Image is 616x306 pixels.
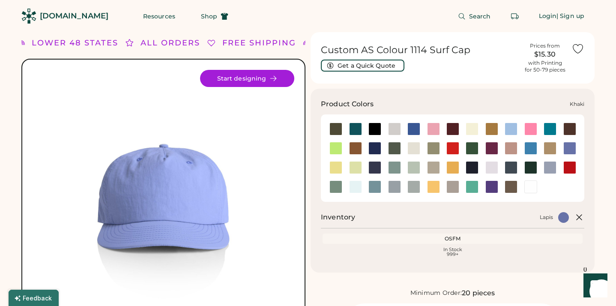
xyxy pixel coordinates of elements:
[556,12,584,21] div: | Sign up
[324,235,581,242] div: OSFM
[506,8,523,25] button: Retrieve an order
[141,37,200,49] div: ALL ORDERS
[191,8,239,25] button: Shop
[222,37,296,49] div: FREE SHIPPING
[133,8,185,25] button: Resources
[525,60,565,73] div: with Printing for 50-79 pieces
[530,42,560,49] div: Prices from
[462,288,495,298] div: 20 pieces
[32,37,118,49] div: LOWER 48 STATES
[321,60,404,72] button: Get a Quick Quote
[575,267,612,304] iframe: Front Chat
[21,9,36,24] img: Rendered Logo - Screens
[321,212,355,222] h2: Inventory
[570,101,584,108] div: Khaki
[448,8,501,25] button: Search
[321,99,374,109] h3: Product Colors
[321,44,518,56] h1: Custom AS Colour 1114 Surf Cap
[410,289,462,297] div: Minimum Order:
[201,13,217,19] span: Shop
[40,11,108,21] div: [DOMAIN_NAME]
[523,49,566,60] div: $15.30
[539,12,557,21] div: Login
[469,13,491,19] span: Search
[324,247,581,257] div: In Stock 999+
[200,70,294,87] button: Start designing
[540,214,553,221] div: Lapis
